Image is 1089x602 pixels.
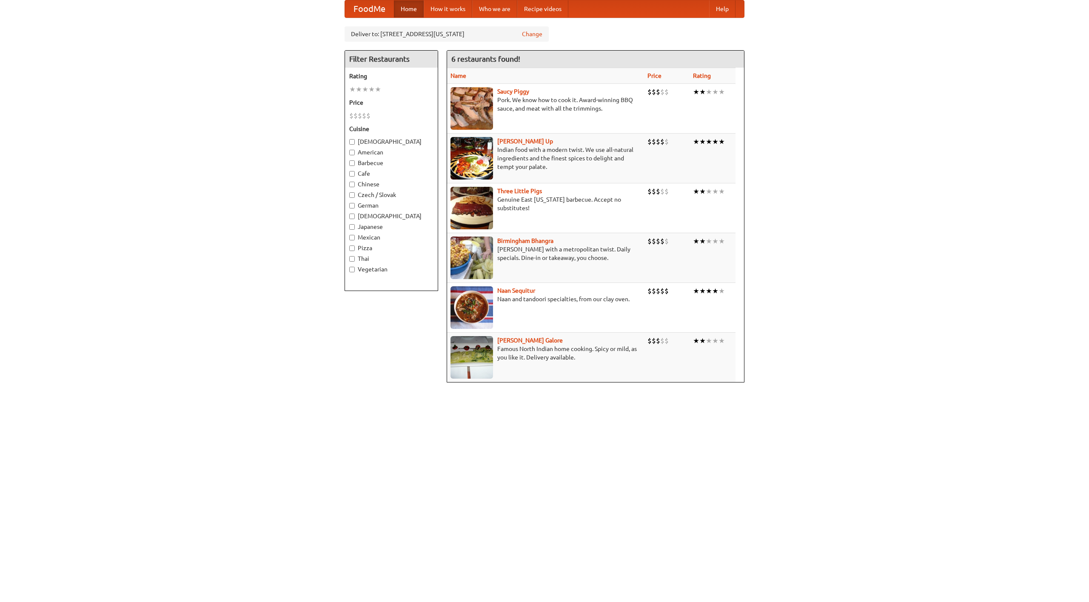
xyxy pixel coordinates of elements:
[712,336,718,345] li: ★
[349,171,355,177] input: Cafe
[450,146,641,171] p: Indian food with a modern twist. We use all-natural ingredients and the finest spices to delight ...
[706,336,712,345] li: ★
[709,0,736,17] a: Help
[706,87,712,97] li: ★
[450,72,466,79] a: Name
[656,187,660,196] li: $
[647,72,661,79] a: Price
[660,336,664,345] li: $
[450,245,641,262] p: [PERSON_NAME] with a metropolitan twist. Daily specials. Dine-in or takeaway, you choose.
[450,187,493,229] img: littlepigs.jpg
[647,286,652,296] li: $
[349,85,356,94] li: ★
[718,237,725,246] li: ★
[712,87,718,97] li: ★
[718,87,725,97] li: ★
[345,51,438,68] h4: Filter Restaurants
[699,237,706,246] li: ★
[712,286,718,296] li: ★
[345,26,549,42] div: Deliver to: [STREET_ADDRESS][US_STATE]
[652,286,656,296] li: $
[349,212,433,220] label: [DEMOGRAPHIC_DATA]
[652,336,656,345] li: $
[699,87,706,97] li: ★
[699,286,706,296] li: ★
[647,187,652,196] li: $
[424,0,472,17] a: How it works
[349,72,433,80] h5: Rating
[349,160,355,166] input: Barbecue
[497,337,563,344] a: [PERSON_NAME] Galore
[349,203,355,208] input: German
[647,336,652,345] li: $
[699,336,706,345] li: ★
[349,139,355,145] input: [DEMOGRAPHIC_DATA]
[699,137,706,146] li: ★
[362,111,366,120] li: $
[349,169,433,178] label: Cafe
[349,265,433,274] label: Vegetarian
[517,0,568,17] a: Recipe videos
[652,137,656,146] li: $
[349,267,355,272] input: Vegetarian
[718,286,725,296] li: ★
[450,96,641,113] p: Pork. We know how to cook it. Award-winning BBQ sauce, and meat with all the trimmings.
[652,187,656,196] li: $
[693,137,699,146] li: ★
[450,87,493,130] img: saucy.jpg
[699,187,706,196] li: ★
[712,237,718,246] li: ★
[450,345,641,362] p: Famous North Indian home cooking. Spicy or mild, as you like it. Delivery available.
[349,244,433,252] label: Pizza
[349,192,355,198] input: Czech / Slovak
[450,137,493,180] img: curryup.jpg
[693,72,711,79] a: Rating
[497,88,529,95] a: Saucy Piggy
[349,233,433,242] label: Mexican
[693,187,699,196] li: ★
[664,187,669,196] li: $
[712,137,718,146] li: ★
[718,187,725,196] li: ★
[349,254,433,263] label: Thai
[362,85,368,94] li: ★
[349,150,355,155] input: American
[656,137,660,146] li: $
[660,286,664,296] li: $
[706,137,712,146] li: ★
[349,182,355,187] input: Chinese
[349,214,355,219] input: [DEMOGRAPHIC_DATA]
[349,137,433,146] label: [DEMOGRAPHIC_DATA]
[349,125,433,133] h5: Cuisine
[647,237,652,246] li: $
[450,195,641,212] p: Genuine East [US_STATE] barbecue. Accept no substitutes!
[349,224,355,230] input: Japanese
[706,237,712,246] li: ★
[652,87,656,97] li: $
[647,87,652,97] li: $
[656,87,660,97] li: $
[497,237,553,244] a: Birmingham Bhangra
[693,286,699,296] li: ★
[368,85,375,94] li: ★
[353,111,358,120] li: $
[349,256,355,262] input: Thai
[358,111,362,120] li: $
[522,30,542,38] a: Change
[656,237,660,246] li: $
[497,188,542,194] a: Three Little Pigs
[712,187,718,196] li: ★
[349,245,355,251] input: Pizza
[451,55,520,63] ng-pluralize: 6 restaurants found!
[450,336,493,379] img: currygalore.jpg
[349,180,433,188] label: Chinese
[349,148,433,157] label: American
[450,286,493,329] img: naansequitur.jpg
[647,137,652,146] li: $
[497,138,553,145] b: [PERSON_NAME] Up
[718,137,725,146] li: ★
